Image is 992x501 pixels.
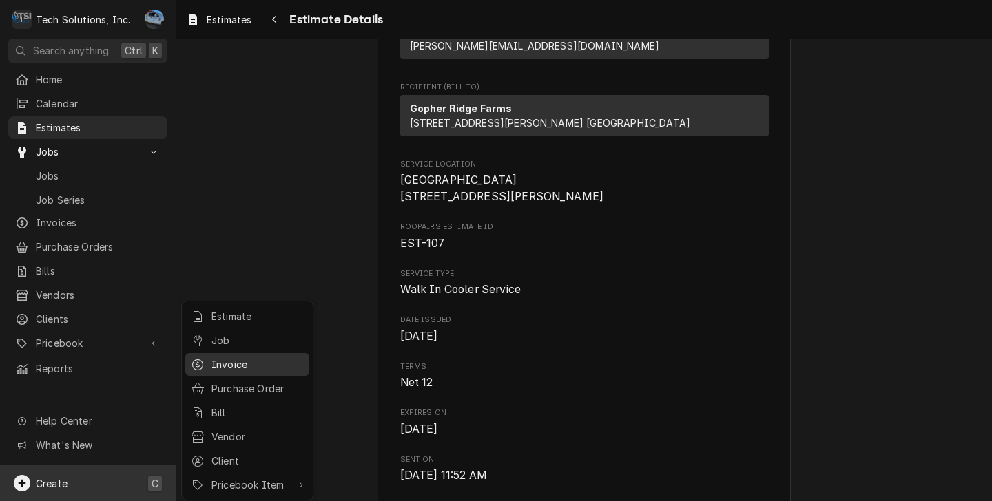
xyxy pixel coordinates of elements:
a: Go to Job Series [8,189,167,211]
div: Pricebook Item [211,478,291,492]
span: Job Series [36,193,161,207]
div: Job [211,333,304,348]
a: Go to Jobs [8,164,167,187]
div: Vendor [211,429,304,444]
span: Jobs [36,169,161,183]
div: Estimate [211,309,304,323]
div: Client [211,454,304,468]
div: Invoice [211,357,304,372]
div: Purchase Order [211,381,304,396]
div: Bill [211,405,304,420]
